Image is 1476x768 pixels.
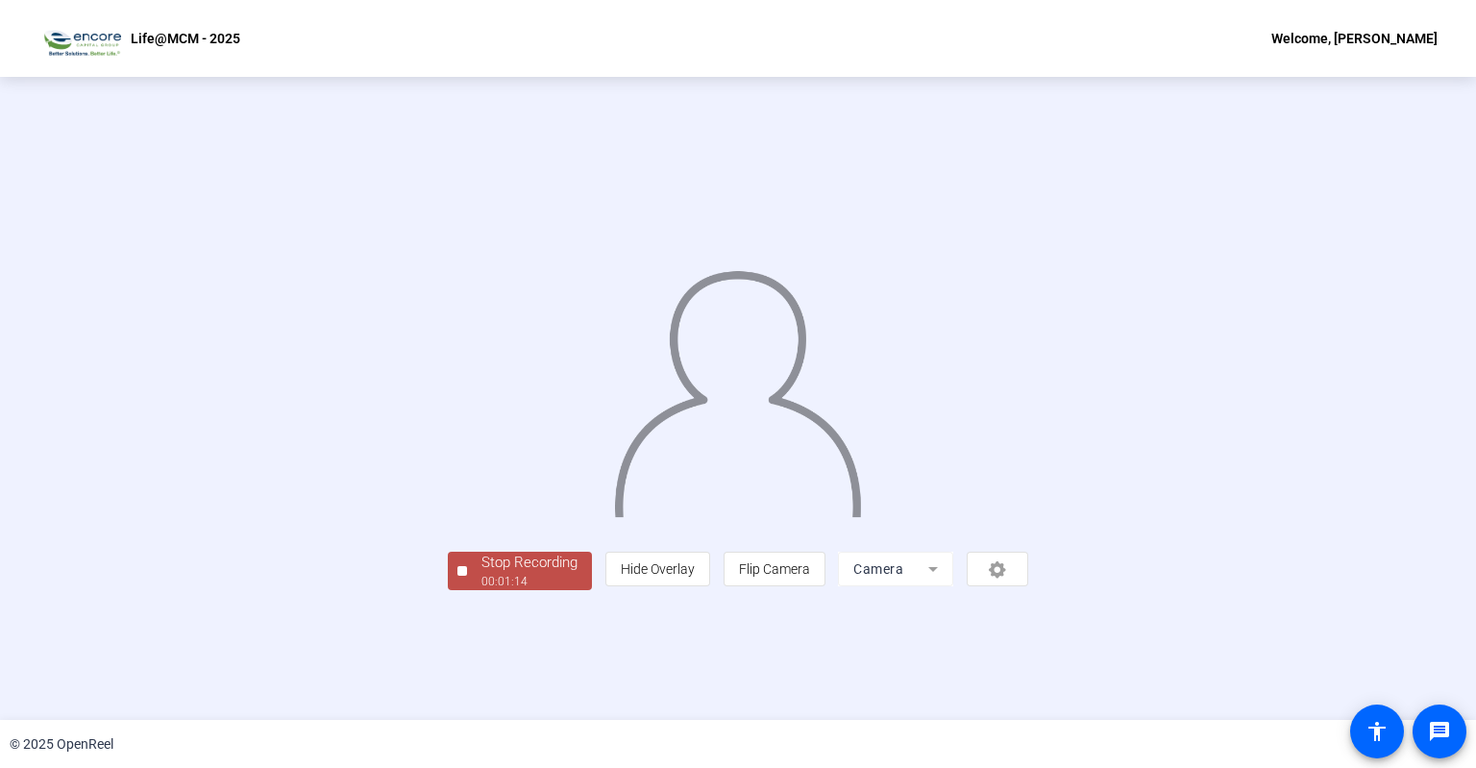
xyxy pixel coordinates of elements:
[1365,720,1389,743] mat-icon: accessibility
[605,552,710,586] button: Hide Overlay
[1428,720,1451,743] mat-icon: message
[10,734,113,755] div: © 2025 OpenReel
[481,552,578,574] div: Stop Recording
[612,256,863,517] img: overlay
[448,552,592,591] button: Stop Recording00:01:14
[131,27,240,50] p: Life@MCM - 2025
[481,573,578,590] div: 00:01:14
[739,561,810,577] span: Flip Camera
[38,19,121,58] img: OpenReel logo
[724,552,825,586] button: Flip Camera
[621,561,695,577] span: Hide Overlay
[1271,27,1438,50] div: Welcome, [PERSON_NAME]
